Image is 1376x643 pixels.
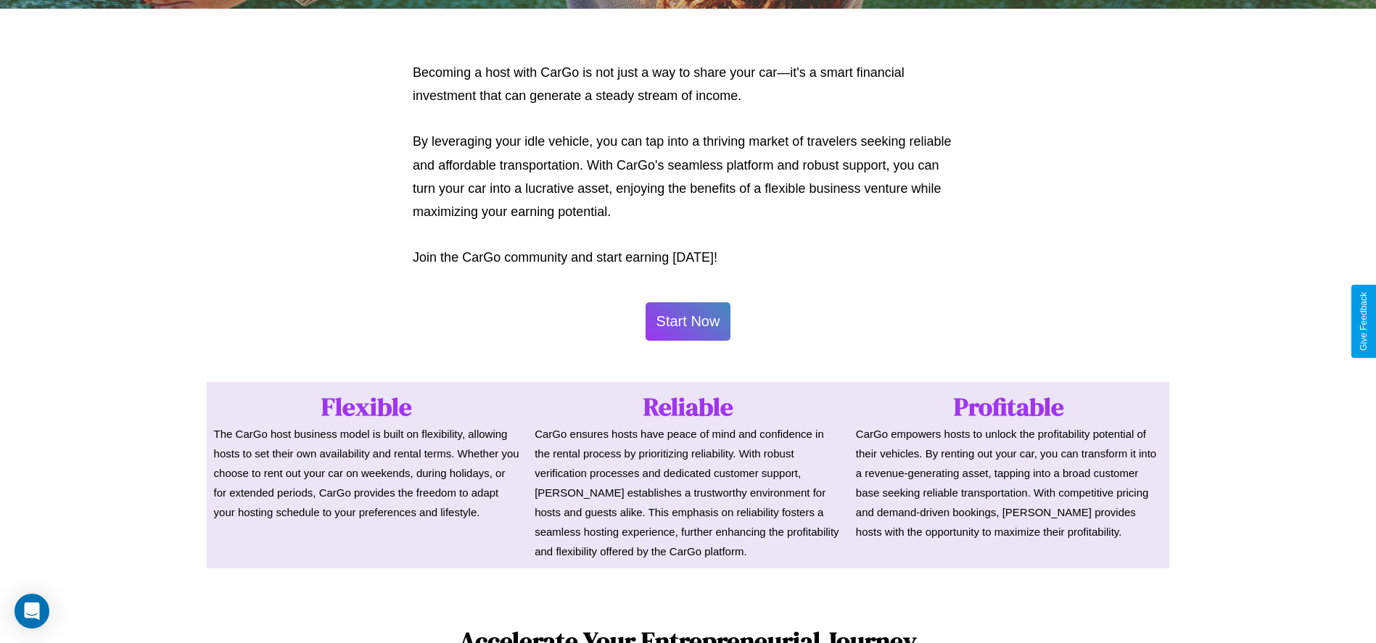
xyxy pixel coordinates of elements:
p: CarGo empowers hosts to unlock the profitability potential of their vehicles. By renting out your... [856,424,1163,542]
button: Start Now [646,302,731,341]
p: By leveraging your idle vehicle, you can tap into a thriving market of travelers seeking reliable... [413,130,963,224]
p: The CarGo host business model is built on flexibility, allowing hosts to set their own availabili... [214,424,521,522]
p: CarGo ensures hosts have peace of mind and confidence in the rental process by prioritizing relia... [535,424,841,561]
div: Give Feedback [1359,292,1369,351]
div: Open Intercom Messenger [15,594,49,629]
p: Join the CarGo community and start earning [DATE]! [413,246,963,269]
h1: Profitable [856,389,1163,424]
h1: Reliable [535,389,841,424]
p: Becoming a host with CarGo is not just a way to share your car—it's a smart financial investment ... [413,61,963,108]
h1: Flexible [214,389,521,424]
